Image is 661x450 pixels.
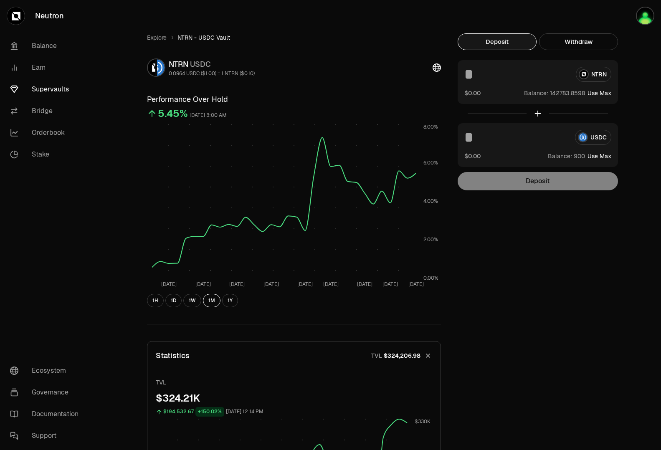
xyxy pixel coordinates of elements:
[156,378,432,387] p: TVL
[203,294,220,307] button: 1M
[156,350,190,362] p: Statistics
[195,407,224,417] div: +150.02%
[371,351,382,360] p: TVL
[263,281,279,288] tspan: [DATE]
[636,7,654,25] img: brainKID
[384,351,420,360] span: $324,206.98
[408,281,423,288] tspan: [DATE]
[195,281,210,288] tspan: [DATE]
[148,59,155,76] img: NTRN Logo
[588,89,611,97] button: Use Max
[190,59,211,69] span: USDC
[357,281,372,288] tspan: [DATE]
[190,111,227,120] div: [DATE] 3:00 AM
[147,33,441,42] nav: breadcrumb
[323,281,338,288] tspan: [DATE]
[423,124,438,130] tspan: 8.00%
[382,281,398,288] tspan: [DATE]
[423,198,438,205] tspan: 4.00%
[161,281,177,288] tspan: [DATE]
[3,425,90,447] a: Support
[177,33,230,42] span: NTRN - USDC Vault
[3,144,90,165] a: Stake
[464,152,481,160] button: $0.00
[147,33,167,42] a: Explore
[458,33,537,50] button: Deposit
[423,159,438,166] tspan: 6.00%
[423,236,438,243] tspan: 2.00%
[524,89,548,97] span: Balance:
[3,78,90,100] a: Supervaults
[3,122,90,144] a: Orderbook
[297,281,313,288] tspan: [DATE]
[548,152,572,160] span: Balance:
[229,281,245,288] tspan: [DATE]
[3,57,90,78] a: Earn
[156,392,432,405] div: $324.21K
[147,294,164,307] button: 1H
[158,107,188,120] div: 5.45%
[163,407,194,417] div: $194,532.67
[3,35,90,57] a: Balance
[147,341,441,370] button: StatisticsTVL$324,206.98
[3,100,90,122] a: Bridge
[165,294,182,307] button: 1D
[588,152,611,160] button: Use Max
[169,70,255,77] div: 0.0964 USDC ($1.00) = 1 NTRN ($0.10)
[147,94,441,105] h3: Performance Over Hold
[423,275,438,281] tspan: 0.00%
[226,407,263,417] div: [DATE] 12:14 PM
[3,360,90,382] a: Ecosystem
[539,33,618,50] button: Withdraw
[169,58,255,70] div: NTRN
[415,418,431,425] tspan: $330K
[222,294,238,307] button: 1Y
[183,294,201,307] button: 1W
[157,59,165,76] img: USDC Logo
[3,382,90,403] a: Governance
[464,88,481,97] button: $0.00
[3,403,90,425] a: Documentation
